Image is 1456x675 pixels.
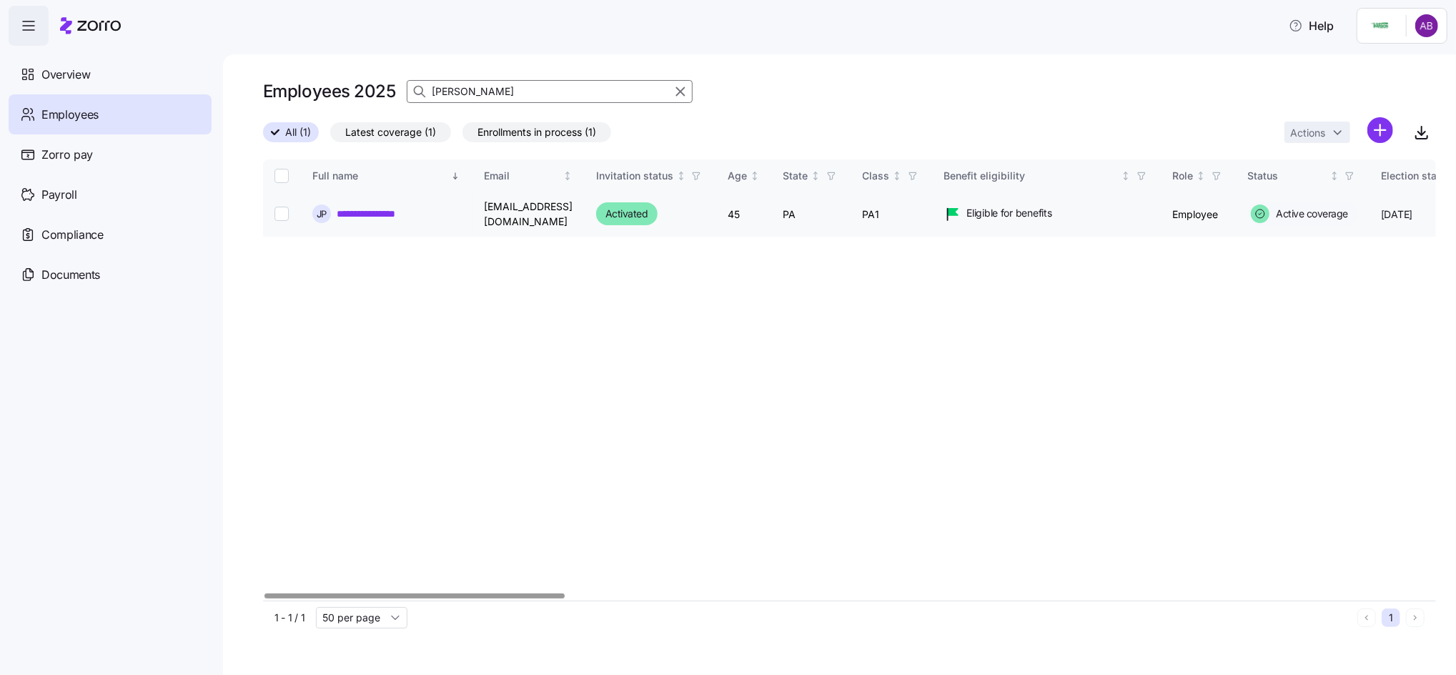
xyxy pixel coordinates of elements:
th: StatusNot sorted [1237,159,1370,192]
a: Payroll [9,174,212,215]
div: Not sorted [892,171,902,181]
div: Status [1248,168,1327,184]
th: Full nameSorted descending [301,159,472,192]
th: EmailNot sorted [472,159,585,192]
div: Email [484,168,560,184]
div: Not sorted [1196,171,1206,181]
th: Invitation statusNot sorted [585,159,716,192]
div: Not sorted [563,171,573,181]
div: Not sorted [1121,171,1131,181]
div: Not sorted [676,171,686,181]
div: Not sorted [1329,171,1339,181]
th: StateNot sorted [772,159,851,192]
span: J P [317,210,327,219]
div: Election start [1381,168,1444,184]
button: Next page [1406,609,1425,627]
span: Overview [41,66,90,84]
span: Eligible for benefits [967,206,1052,220]
span: Latest coverage (1) [345,123,436,142]
button: Previous page [1357,609,1376,627]
div: Sorted descending [450,171,460,181]
span: Compliance [41,226,104,244]
span: Actions [1290,128,1325,138]
th: RoleNot sorted [1162,159,1237,192]
button: 1 [1382,609,1400,627]
div: State [783,168,808,184]
span: Activated [605,205,648,222]
div: Full name [312,168,448,184]
div: Role [1173,168,1194,184]
div: Invitation status [596,168,673,184]
span: Employees [41,106,99,124]
input: Select all records [274,169,289,183]
input: Search employees [407,80,693,103]
div: Not sorted [811,171,821,181]
span: 1 - 1 / 1 [274,611,304,625]
a: Overview [9,54,212,94]
td: PA1 [851,192,933,237]
span: All (1) [285,123,311,142]
h1: Employees 2025 [263,80,395,102]
td: Employee [1162,192,1237,237]
a: Employees [9,94,212,134]
div: Age [728,168,747,184]
span: Zorro pay [41,146,93,164]
a: Zorro pay [9,134,212,174]
span: Enrollments in process (1) [477,123,596,142]
button: Actions [1284,122,1350,143]
th: AgeNot sorted [716,159,772,192]
th: ClassNot sorted [851,159,933,192]
svg: add icon [1367,117,1393,143]
div: Not sorted [750,171,760,181]
span: Payroll [41,186,77,204]
span: Help [1289,17,1334,34]
td: [EMAIL_ADDRESS][DOMAIN_NAME] [472,192,585,237]
img: c6b7e62a50e9d1badab68c8c9b51d0dd [1415,14,1438,37]
td: 45 [716,192,772,237]
td: PA [772,192,851,237]
div: Class [863,168,890,184]
button: Help [1277,11,1345,40]
div: Benefit eligibility [944,168,1119,184]
span: Documents [41,266,100,284]
span: [DATE] [1381,207,1412,222]
th: Benefit eligibilityNot sorted [933,159,1162,192]
span: Active coverage [1272,207,1349,221]
a: Compliance [9,215,212,255]
a: Documents [9,255,212,295]
img: Employer logo [1366,17,1395,34]
input: Select record 1 [274,207,289,221]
